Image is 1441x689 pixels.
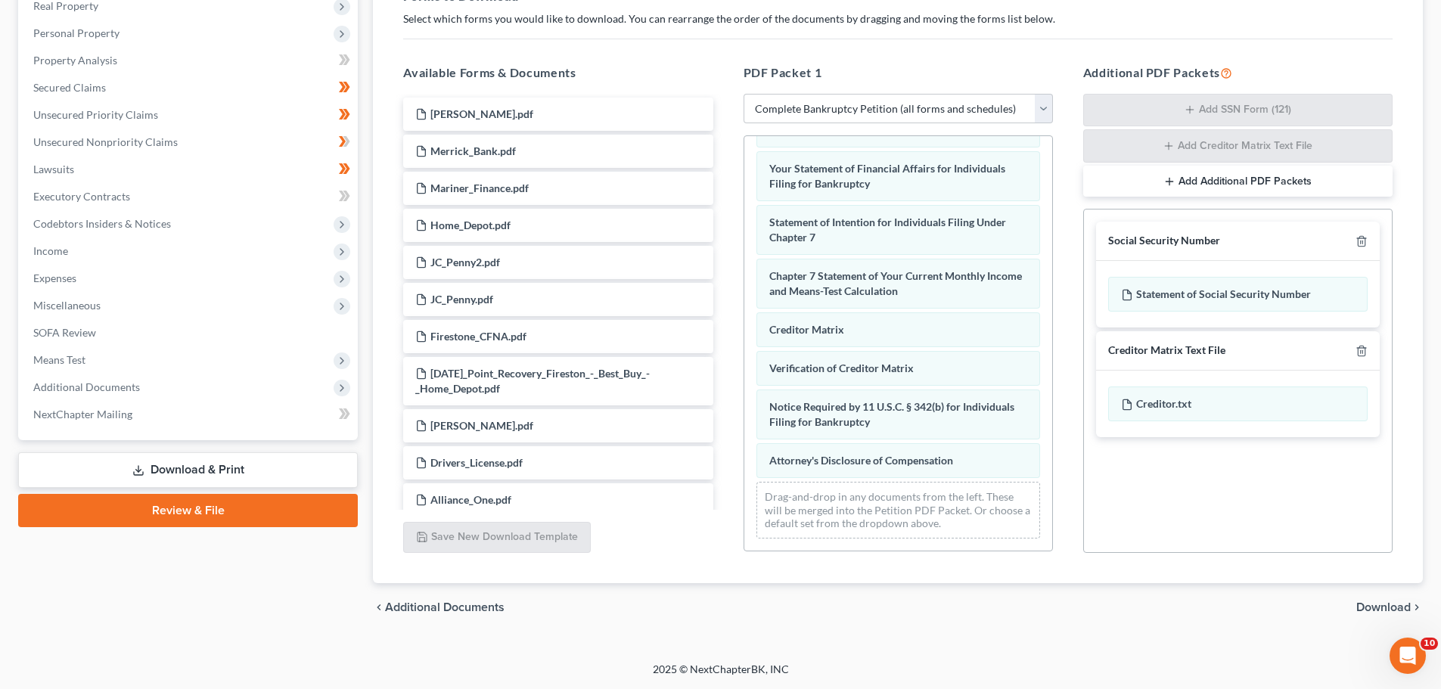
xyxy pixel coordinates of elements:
[430,330,526,343] span: Firestone_CFNA.pdf
[430,256,500,268] span: JC_Penny2.pdf
[1108,386,1368,421] div: Creditor.txt
[290,662,1152,689] div: 2025 © NextChapterBK, INC
[33,135,178,148] span: Unsecured Nonpriority Claims
[33,353,85,366] span: Means Test
[769,400,1014,428] span: Notice Required by 11 U.S.C. § 342(b) for Individuals Filing for Bankruptcy
[403,522,591,554] button: Save New Download Template
[430,419,533,432] span: [PERSON_NAME].pdf
[744,64,1053,82] h5: PDF Packet 1
[1108,343,1225,358] div: Creditor Matrix Text File
[21,183,358,210] a: Executory Contracts
[33,54,117,67] span: Property Analysis
[1108,277,1368,312] div: Statement of Social Security Number
[33,244,68,257] span: Income
[415,367,650,395] span: [DATE]_Point_Recovery_Fireston_-_Best_Buy_-_Home_Depot.pdf
[18,494,358,527] a: Review & File
[21,156,358,183] a: Lawsuits
[1083,166,1393,197] button: Add Additional PDF Packets
[33,81,106,94] span: Secured Claims
[1390,638,1426,674] iframe: Intercom live chat
[21,319,358,346] a: SOFA Review
[430,456,523,469] span: Drivers_License.pdf
[1356,601,1423,613] button: Download chevron_right
[1356,601,1411,613] span: Download
[21,401,358,428] a: NextChapter Mailing
[373,601,505,613] a: chevron_left Additional Documents
[769,362,914,374] span: Verification of Creditor Matrix
[430,293,493,306] span: JC_Penny.pdf
[385,601,505,613] span: Additional Documents
[1421,638,1438,650] span: 10
[33,190,130,203] span: Executory Contracts
[33,272,76,284] span: Expenses
[769,162,1005,190] span: Your Statement of Financial Affairs for Individuals Filing for Bankruptcy
[756,482,1040,538] div: Drag-and-drop in any documents from the left. These will be merged into the Petition PDF Packet. ...
[769,269,1022,297] span: Chapter 7 Statement of Your Current Monthly Income and Means-Test Calculation
[33,163,74,175] span: Lawsuits
[430,493,511,506] span: Alliance_One.pdf
[1083,64,1393,82] h5: Additional PDF Packets
[430,219,511,231] span: Home_Depot.pdf
[21,129,358,156] a: Unsecured Nonpriority Claims
[769,454,953,467] span: Attorney's Disclosure of Compensation
[1083,94,1393,127] button: Add SSN Form (121)
[33,108,158,121] span: Unsecured Priority Claims
[1108,234,1220,248] div: Social Security Number
[430,182,529,194] span: Mariner_Finance.pdf
[33,217,171,230] span: Codebtors Insiders & Notices
[769,216,1006,244] span: Statement of Intention for Individuals Filing Under Chapter 7
[1083,129,1393,163] button: Add Creditor Matrix Text File
[18,452,358,488] a: Download & Print
[403,64,713,82] h5: Available Forms & Documents
[373,601,385,613] i: chevron_left
[33,408,132,421] span: NextChapter Mailing
[33,326,96,339] span: SOFA Review
[1411,601,1423,613] i: chevron_right
[403,11,1393,26] p: Select which forms you would like to download. You can rearrange the order of the documents by dr...
[21,47,358,74] a: Property Analysis
[430,107,533,120] span: [PERSON_NAME].pdf
[33,299,101,312] span: Miscellaneous
[33,380,140,393] span: Additional Documents
[430,144,516,157] span: Merrick_Bank.pdf
[21,74,358,101] a: Secured Claims
[21,101,358,129] a: Unsecured Priority Claims
[769,323,844,336] span: Creditor Matrix
[33,26,120,39] span: Personal Property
